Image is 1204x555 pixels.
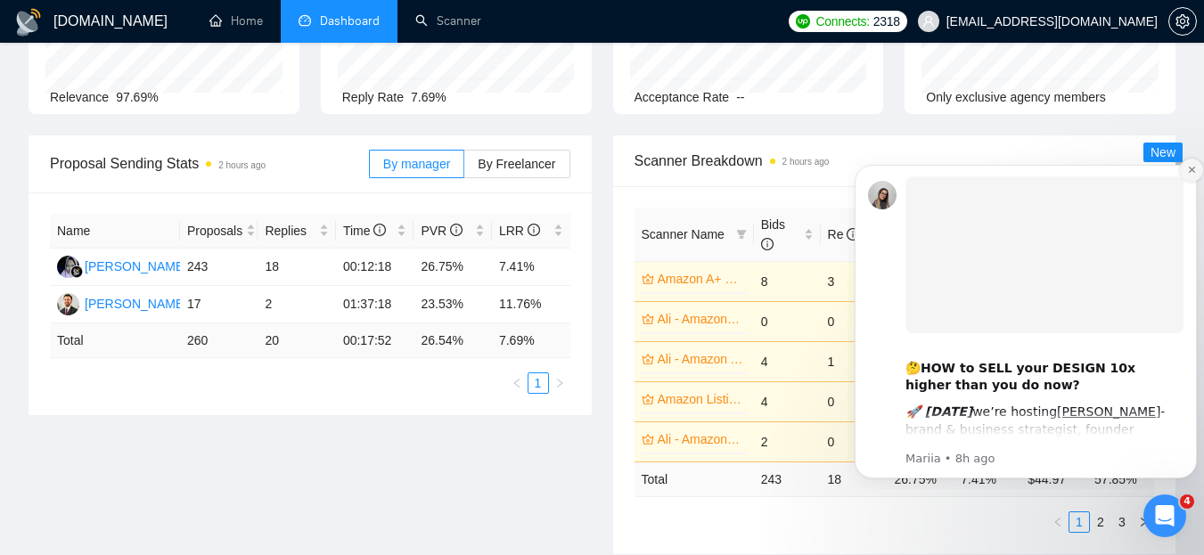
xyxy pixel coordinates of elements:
td: 0 [754,301,821,341]
li: Next Page [549,372,570,394]
span: filter [736,229,747,240]
a: OA[PERSON_NAME] [57,296,187,310]
td: 1 [821,341,888,381]
td: 00:17:52 [336,323,414,358]
span: Dashboard [320,13,380,29]
li: Previous Page [506,372,528,394]
td: 00:12:18 [336,249,414,286]
span: user [922,15,935,28]
th: Name [50,214,180,249]
a: searchScanner [415,13,481,29]
td: 243 [180,249,258,286]
span: right [554,378,565,388]
a: Amazon A+ Content - Rameen [658,269,743,289]
td: 11.76% [492,286,570,323]
span: Re [828,227,860,241]
button: right [549,372,570,394]
td: 8 [754,261,821,301]
li: 1 [528,372,549,394]
li: 3 [1111,511,1133,533]
img: logo [14,8,43,37]
td: 20 [258,323,336,358]
span: Relevance [50,90,109,104]
span: info-circle [528,224,540,236]
span: left [512,378,522,388]
button: right [1133,511,1154,533]
div: [PERSON_NAME] [85,294,187,314]
li: Next Page [1133,511,1154,533]
span: Scanner Breakdown [635,150,1155,172]
span: Replies [265,221,315,241]
span: crown [642,433,654,445]
a: Ali - Amazon A+ Content [658,349,743,369]
span: right [1138,517,1149,527]
td: 2 [754,421,821,461]
span: info-circle [761,238,774,250]
td: 3 [821,261,888,301]
th: Proposals [180,214,258,249]
td: 4 [754,341,821,381]
span: Time [343,224,386,238]
span: LRR [499,224,540,238]
div: [PERSON_NAME] [85,257,187,276]
button: left [1047,511,1069,533]
td: 7.41% [492,249,570,286]
th: Replies [258,214,336,249]
td: 7.69 % [492,323,570,358]
img: AA [57,256,79,278]
span: -- [736,90,744,104]
td: 0 [821,381,888,421]
span: crown [642,273,654,285]
li: 1 [1069,511,1090,533]
span: 2318 [873,12,900,31]
td: 260 [180,323,258,358]
td: 0 [821,421,888,461]
span: 97.69% [116,90,158,104]
span: 7.69% [411,90,446,104]
span: dashboard [299,14,311,27]
td: 18 [258,249,336,286]
td: 17 [180,286,258,323]
button: left [506,372,528,394]
img: gigradar-bm.png [70,265,83,278]
td: 26.75% [414,249,492,286]
span: filter [733,221,750,248]
td: 0 [821,301,888,341]
td: 4 [754,381,821,421]
img: OA [57,293,79,315]
a: 1 [1069,512,1089,532]
td: 243 [754,461,821,496]
li: 2 [1090,511,1111,533]
time: 2 hours ago [218,160,266,170]
span: info-circle [450,224,463,236]
span: Proposal Sending Stats [50,152,369,175]
span: crown [642,313,654,325]
span: New [1151,145,1175,159]
span: crown [642,353,654,365]
td: Total [635,461,754,496]
span: crown [642,393,654,405]
span: Scanner Name [642,227,725,241]
td: 01:37:18 [336,286,414,323]
img: upwork-logo.png [796,14,810,29]
td: 18 [821,461,888,496]
span: Acceptance Rate [635,90,730,104]
span: left [1052,517,1063,527]
iframe: Intercom notifications message [848,149,1204,489]
span: Bids [761,217,785,251]
li: Previous Page [1047,511,1069,533]
td: 23.53% [414,286,492,323]
span: info-circle [373,224,386,236]
a: Ali - Amazon SEO [658,309,743,329]
span: Only exclusive agency members [926,90,1106,104]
